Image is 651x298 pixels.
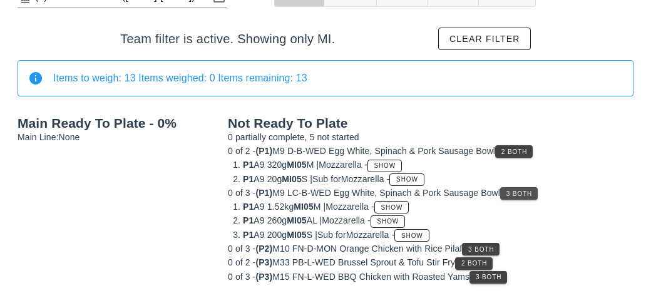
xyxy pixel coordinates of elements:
li: A9 320g M | Mozzarella - [243,158,633,172]
span: Sub for [317,230,346,240]
li: A9 260g AL | Mozzarella - [243,213,633,227]
span: Show [374,162,396,169]
div: Main Line: [10,109,220,291]
span: 3 Both [468,246,494,253]
div: 0 partially complete, 5 not started [220,109,641,291]
span: None [59,132,80,142]
button: Show [371,215,405,228]
span: P1 [243,202,254,212]
h2: Not Ready To Plate [228,116,633,130]
button: 3 Both [462,243,500,255]
span: P1 [243,174,254,184]
button: Show [374,201,409,213]
span: P1 [243,215,254,225]
span: 2 Both [461,260,487,267]
span: 3 Both [475,274,501,280]
span: MI05 [282,174,302,184]
span: MI05 [287,215,307,225]
span: (P1) [255,146,272,156]
li: A9 200g S | Mozzarella - [243,228,633,242]
span: MI05 [287,230,307,240]
span: 0 of 2 - [228,146,255,156]
span: 0 of 3 - [228,244,255,254]
span: 0 of 3 - [228,272,255,282]
span: Sub for [312,174,341,184]
span: 2 Both [501,148,527,155]
span: Clear filter [449,34,520,44]
button: 3 Both [469,271,507,284]
button: Clear filter [438,28,531,50]
span: (P1) [255,188,272,198]
h2: Main Ready To Plate - 0% [18,116,213,130]
span: MI05 [294,202,314,212]
span: P1 [243,160,254,170]
div: M9 D-B-WED Egg White, Spinach & Pork Sausage Bowl [228,144,633,186]
span: (P3) [255,257,272,267]
button: Show [389,173,424,186]
button: Show [367,160,402,172]
span: Show [396,176,418,183]
span: 3 Both [506,190,532,197]
button: 2 Both [495,145,533,158]
span: (P3) [255,272,272,282]
span: Show [381,204,403,211]
div: M33 PB-L-WED Brussel Sprout & Tofu Stir Fry [228,255,633,269]
div: M10 FN-D-MON Orange Chicken with Rice Pilaf [228,242,633,255]
div: Team filter is active. Showing only MI. [8,18,643,60]
span: 0 of 2 - [228,257,255,267]
li: A9 20g S | Mozzarella - [243,172,633,186]
li: A9 1.52kg M | Mozzarella - [243,200,633,213]
span: Show [377,218,399,225]
span: 0 of 3 - [228,188,255,198]
button: Show [394,229,429,242]
div: Items to weigh: 13 Items weighed: 0 Items remaining: 13 [53,71,623,85]
button: 3 Both [500,187,538,200]
button: 2 Both [455,257,493,270]
span: P1 [243,230,254,240]
div: M15 FN-L-WED BBQ Chicken with Roasted Yams [228,270,633,284]
div: M9 LC-B-WED Egg White, Spinach & Pork Sausage Bowl [228,186,633,242]
span: (P2) [255,244,272,254]
span: MI05 [287,160,307,170]
span: Show [401,232,423,239]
